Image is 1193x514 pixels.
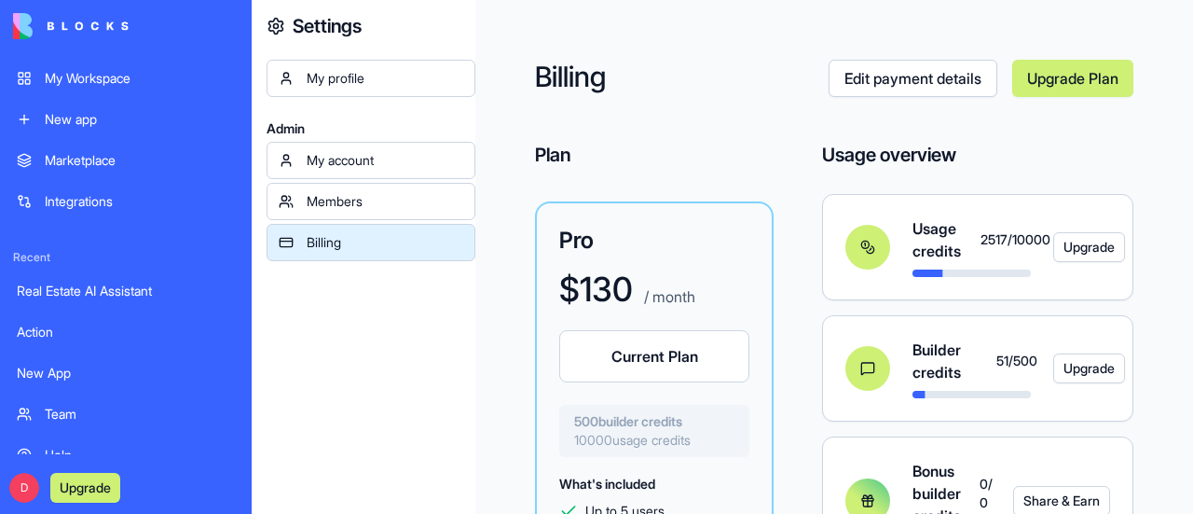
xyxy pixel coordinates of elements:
[19,220,354,318] div: Recent messageProfile image for MichalNo Thanks, If I'll need I'll ask[PERSON_NAME]•[DATE]
[19,327,354,398] div: Send us a messageWe typically reply within 4 hours
[6,437,246,474] a: Help
[38,363,311,382] div: We typically reply within 4 hours
[293,13,362,39] h4: Settings
[13,13,129,39] img: logo
[1053,232,1125,262] button: Upgrade
[38,343,311,363] div: Send us a message
[249,402,373,477] button: Help
[267,60,475,97] a: My profile
[6,101,246,138] a: New app
[912,339,996,383] span: Builder credits
[996,352,1031,370] span: 51 / 500
[6,60,246,97] a: My Workspace
[17,282,235,300] div: Real Estate AI Assistant
[6,183,246,220] a: Integrations
[6,396,246,433] a: Team
[1053,354,1088,383] a: Upgrade
[45,69,235,88] div: My Workspace
[41,449,83,462] span: Home
[50,478,120,496] a: Upgrade
[83,283,191,302] div: [PERSON_NAME]
[559,330,749,382] button: Current Plan
[17,323,235,341] div: Action
[829,60,997,97] a: Edit payment details
[124,402,248,477] button: Messages
[574,431,734,450] span: 10000 usage credits
[6,250,246,265] span: Recent
[574,412,734,431] span: 500 builder credits
[45,110,235,129] div: New app
[267,183,475,220] a: Members
[45,405,235,424] div: Team
[50,473,120,503] button: Upgrade
[38,264,75,301] img: Profile image for Michal
[559,271,633,308] h1: $ 130
[267,224,475,261] a: Billing
[307,233,463,252] div: Billing
[6,272,246,310] a: Real Estate AI Assistant
[1053,354,1125,383] button: Upgrade
[912,217,980,262] span: Usage credits
[20,248,353,317] div: Profile image for MichalNo Thanks, If I'll need I'll ask[PERSON_NAME]•[DATE]
[9,473,39,503] span: D
[235,30,272,67] img: Profile image for Michal
[45,446,235,465] div: Help
[270,30,308,67] div: Profile image for Sharon
[822,142,956,168] h4: Usage overview
[535,60,829,97] h2: Billing
[307,151,463,170] div: My account
[45,192,235,211] div: Integrations
[267,119,475,138] span: Admin
[267,142,475,179] a: My account
[155,449,219,462] span: Messages
[640,285,695,308] p: / month
[535,142,774,168] h4: Plan
[559,226,749,256] h3: Pro
[17,364,235,382] div: New App
[307,69,463,88] div: My profile
[83,265,269,280] span: No Thanks, If I'll need I'll ask
[1012,60,1133,97] a: Upgrade Plan
[37,164,336,196] p: How can we help?
[6,142,246,179] a: Marketplace
[295,449,325,462] span: Help
[980,230,1030,249] span: 2517 / 10000
[37,132,336,164] p: Hi deals.cak 👋
[195,283,247,302] div: • [DATE]
[6,354,246,392] a: New App
[321,30,354,63] div: Close
[45,151,235,170] div: Marketplace
[980,475,991,512] span: 0 / 0
[307,192,463,211] div: Members
[38,236,335,256] div: Recent message
[37,35,60,65] img: logo
[559,476,655,492] span: What's included
[6,313,246,351] a: Action
[1053,232,1088,262] a: Upgrade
